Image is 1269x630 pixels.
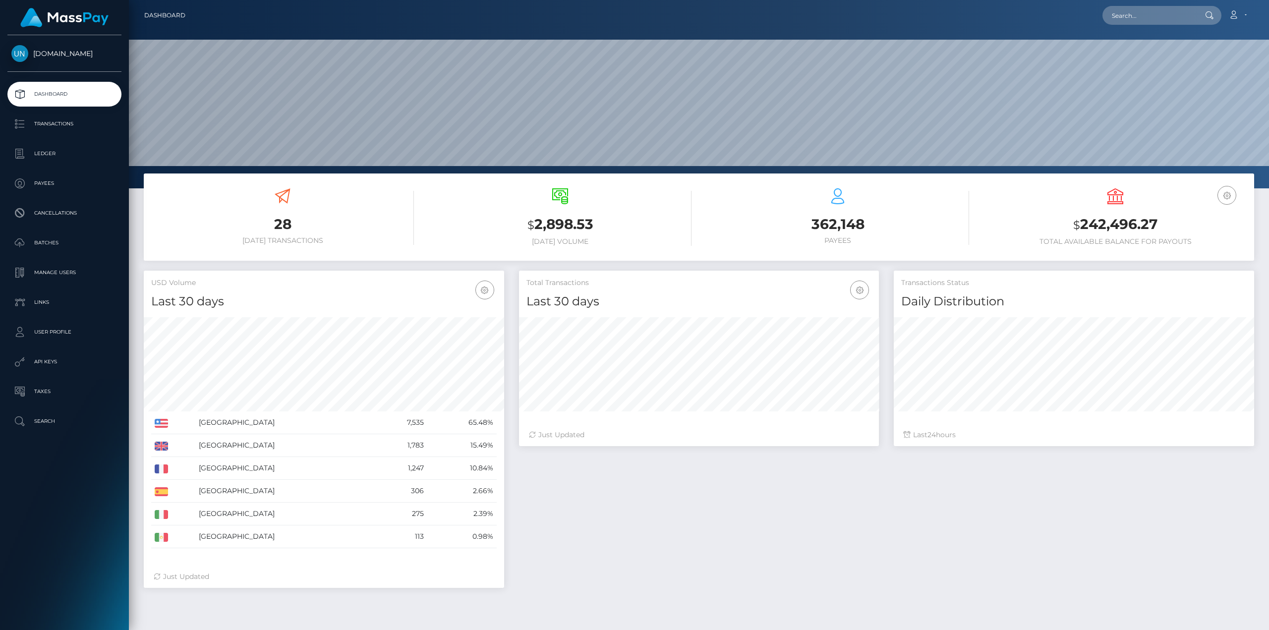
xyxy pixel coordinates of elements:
[529,430,869,440] div: Just Updated
[11,235,117,250] p: Batches
[155,533,168,542] img: MX.png
[376,434,427,457] td: 1,783
[7,260,121,285] a: Manage Users
[927,430,936,439] span: 24
[427,434,496,457] td: 15.49%
[11,384,117,399] p: Taxes
[11,295,117,310] p: Links
[155,442,168,451] img: GB.png
[155,487,168,496] img: ES.png
[376,525,427,548] td: 113
[151,293,497,310] h4: Last 30 days
[7,171,121,196] a: Payees
[376,457,427,480] td: 1,247
[901,278,1247,288] h5: Transactions Status
[7,290,121,315] a: Links
[195,480,376,503] td: [GEOGRAPHIC_DATA]
[151,215,414,234] h3: 28
[195,503,376,525] td: [GEOGRAPHIC_DATA]
[11,325,117,340] p: User Profile
[427,411,496,434] td: 65.48%
[904,430,1244,440] div: Last hours
[195,525,376,548] td: [GEOGRAPHIC_DATA]
[706,236,969,245] h6: Payees
[901,293,1247,310] h4: Daily Distribution
[984,237,1247,246] h6: Total Available Balance for Payouts
[11,206,117,221] p: Cancellations
[11,414,117,429] p: Search
[376,503,427,525] td: 275
[154,572,494,582] div: Just Updated
[376,480,427,503] td: 306
[706,215,969,234] h3: 362,148
[11,87,117,102] p: Dashboard
[984,215,1247,235] h3: 242,496.27
[151,278,497,288] h5: USD Volume
[427,480,496,503] td: 2.66%
[7,230,121,255] a: Batches
[7,349,121,374] a: API Keys
[155,510,168,519] img: IT.png
[11,146,117,161] p: Ledger
[7,201,121,226] a: Cancellations
[7,112,121,136] a: Transactions
[1102,6,1196,25] input: Search...
[1073,218,1080,232] small: $
[155,419,168,428] img: US.png
[11,354,117,369] p: API Keys
[429,215,692,235] h3: 2,898.53
[20,8,109,27] img: MassPay Logo
[7,379,121,404] a: Taxes
[527,218,534,232] small: $
[7,320,121,344] a: User Profile
[11,265,117,280] p: Manage Users
[11,116,117,131] p: Transactions
[376,411,427,434] td: 7,535
[429,237,692,246] h6: [DATE] Volume
[526,278,872,288] h5: Total Transactions
[427,525,496,548] td: 0.98%
[427,457,496,480] td: 10.84%
[144,5,185,26] a: Dashboard
[151,236,414,245] h6: [DATE] Transactions
[155,464,168,473] img: FR.png
[427,503,496,525] td: 2.39%
[195,434,376,457] td: [GEOGRAPHIC_DATA]
[526,293,872,310] h4: Last 30 days
[195,457,376,480] td: [GEOGRAPHIC_DATA]
[7,49,121,58] span: [DOMAIN_NAME]
[11,45,28,62] img: Unlockt.me
[7,409,121,434] a: Search
[11,176,117,191] p: Payees
[7,141,121,166] a: Ledger
[7,82,121,107] a: Dashboard
[195,411,376,434] td: [GEOGRAPHIC_DATA]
